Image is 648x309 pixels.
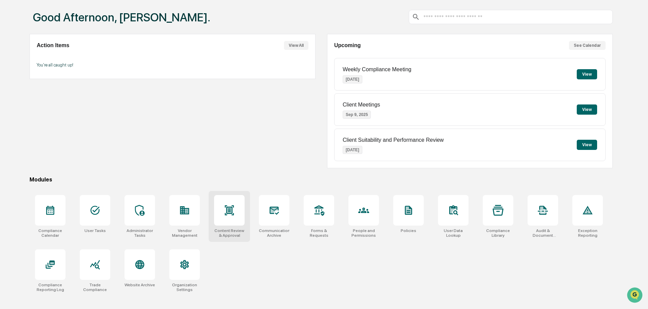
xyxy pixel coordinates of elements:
button: View [577,69,597,79]
div: Website Archive [125,283,155,287]
p: Sep 9, 2025 [343,111,371,119]
button: See Calendar [569,41,606,50]
div: 🔎 [7,99,12,104]
div: Organization Settings [169,283,200,292]
button: Start new chat [115,54,123,62]
div: User Data Lookup [438,228,469,238]
img: 1746055101610-c473b297-6a78-478c-a979-82029cc54cd1 [7,52,19,64]
div: Policies [401,228,416,233]
div: 🖐️ [7,86,12,92]
div: Audit & Document Logs [528,228,558,238]
p: [DATE] [343,146,362,154]
p: Client Suitability and Performance Review [343,137,444,143]
p: Weekly Compliance Meeting [343,66,411,73]
a: 🖐️Preclearance [4,83,46,95]
div: Compliance Calendar [35,228,65,238]
button: View [577,104,597,115]
iframe: Open customer support [626,287,645,305]
a: 🔎Data Lookup [4,96,45,108]
h2: Action Items [37,42,69,49]
span: Data Lookup [14,98,43,105]
div: Administrator Tasks [125,228,155,238]
p: How can we help? [7,14,123,25]
div: Trade Compliance [80,283,110,292]
button: View All [284,41,308,50]
p: [DATE] [343,75,362,83]
button: View [577,140,597,150]
span: Pylon [68,115,82,120]
div: User Tasks [84,228,106,233]
div: Exception Reporting [572,228,603,238]
div: Forms & Requests [304,228,334,238]
div: 🗄️ [49,86,55,92]
a: Powered byPylon [48,115,82,120]
a: 🗄️Attestations [46,83,87,95]
div: Start new chat [23,52,111,59]
h1: Good Afternoon, [PERSON_NAME]. [33,11,210,24]
div: Content Review & Approval [214,228,245,238]
div: Vendor Management [169,228,200,238]
p: Client Meetings [343,102,380,108]
div: People and Permissions [348,228,379,238]
span: Attestations [56,85,84,92]
div: Modules [30,176,613,183]
div: Compliance Library [483,228,513,238]
h2: Upcoming [334,42,361,49]
div: We're available if you need us! [23,59,86,64]
span: Preclearance [14,85,44,92]
div: Compliance Reporting Log [35,283,65,292]
div: Communications Archive [259,228,289,238]
p: You're all caught up! [37,62,308,67]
